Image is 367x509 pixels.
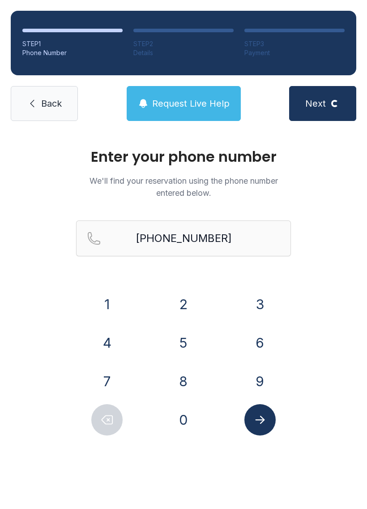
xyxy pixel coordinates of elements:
[133,48,234,57] div: Details
[244,366,276,397] button: 9
[152,97,230,110] span: Request Live Help
[22,48,123,57] div: Phone Number
[168,404,199,436] button: 0
[91,289,123,320] button: 1
[22,39,123,48] div: STEP 1
[244,48,345,57] div: Payment
[168,327,199,358] button: 5
[91,366,123,397] button: 7
[91,404,123,436] button: Delete number
[168,366,199,397] button: 8
[244,404,276,436] button: Submit lookup form
[133,39,234,48] div: STEP 2
[91,327,123,358] button: 4
[76,150,291,164] h1: Enter your phone number
[244,39,345,48] div: STEP 3
[305,97,326,110] span: Next
[168,289,199,320] button: 2
[41,97,62,110] span: Back
[76,220,291,256] input: Reservation phone number
[244,289,276,320] button: 3
[76,175,291,199] p: We'll find your reservation using the phone number entered below.
[244,327,276,358] button: 6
